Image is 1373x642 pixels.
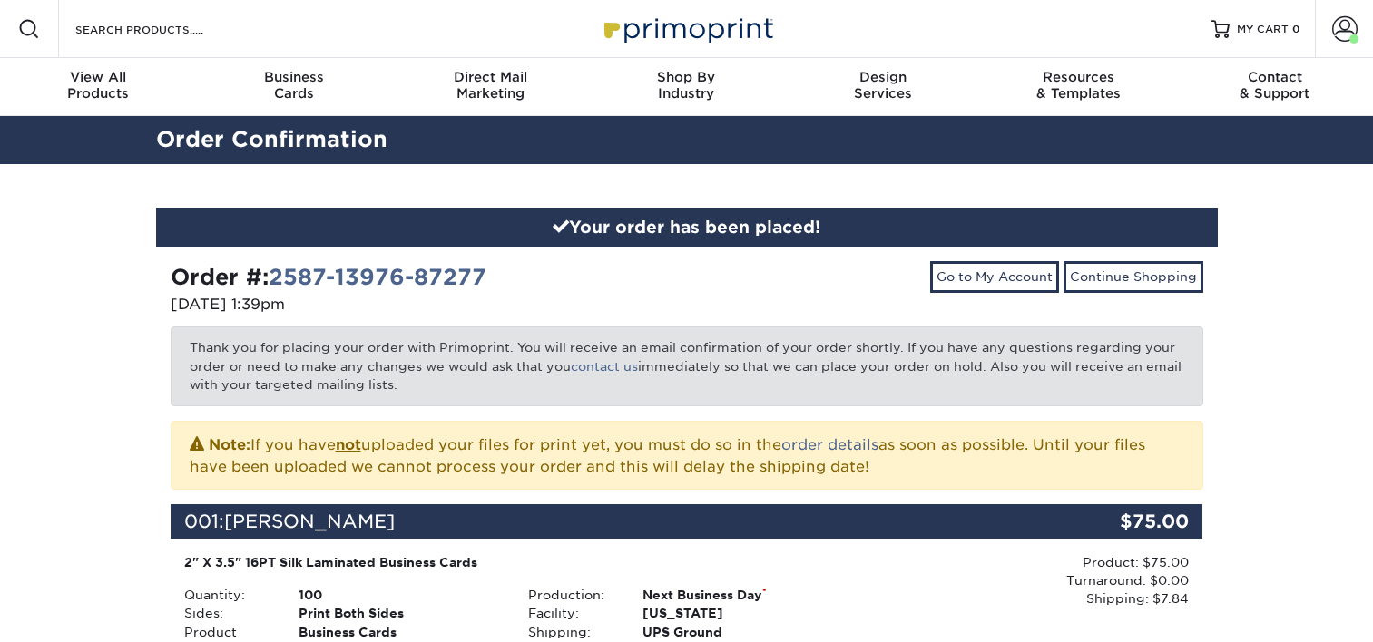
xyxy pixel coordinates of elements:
[515,604,629,622] div: Facility:
[269,264,486,290] a: 2587-13976-87277
[74,18,250,40] input: SEARCH PRODUCTS.....
[171,604,285,622] div: Sides:
[781,436,878,453] a: order details
[196,69,392,85] span: Business
[1292,23,1300,35] span: 0
[171,504,1031,539] div: 001:
[1177,69,1373,85] span: Contact
[392,69,588,102] div: Marketing
[515,586,629,604] div: Production:
[785,69,981,102] div: Services
[285,604,515,622] div: Print Both Sides
[336,436,361,453] b: not
[209,436,250,453] strong: Note:
[285,586,515,604] div: 100
[596,9,778,48] img: Primoprint
[1177,69,1373,102] div: & Support
[224,511,395,532] span: [PERSON_NAME]
[981,69,1177,85] span: Resources
[588,69,784,85] span: Shop By
[171,326,1203,405] p: Thank you for placing your order with Primoprint. You will receive an email confirmation of your ...
[392,69,588,85] span: Direct Mail
[171,294,673,316] p: [DATE] 1:39pm
[629,586,858,604] div: Next Business Day
[588,69,784,102] div: Industry
[1237,22,1289,37] span: MY CART
[196,58,392,116] a: BusinessCards
[981,69,1177,102] div: & Templates
[629,604,858,622] div: [US_STATE]
[629,623,858,641] div: UPS Ground
[392,58,588,116] a: Direct MailMarketing
[142,123,1231,157] h2: Order Confirmation
[184,553,846,571] div: 2" X 3.5" 16PT Silk Laminated Business Cards
[171,264,486,290] strong: Order #:
[981,58,1177,116] a: Resources& Templates
[171,586,285,604] div: Quantity:
[1177,58,1373,116] a: Contact& Support
[571,359,638,374] a: contact us
[196,69,392,102] div: Cards
[785,58,981,116] a: DesignServices
[785,69,981,85] span: Design
[156,208,1218,248] div: Your order has been placed!
[515,623,629,641] div: Shipping:
[588,58,784,116] a: Shop ByIndustry
[1031,504,1203,539] div: $75.00
[858,553,1189,608] div: Product: $75.00 Turnaround: $0.00 Shipping: $7.84
[930,261,1059,292] a: Go to My Account
[190,433,1184,478] p: If you have uploaded your files for print yet, you must do so in the as soon as possible. Until y...
[1064,261,1203,292] a: Continue Shopping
